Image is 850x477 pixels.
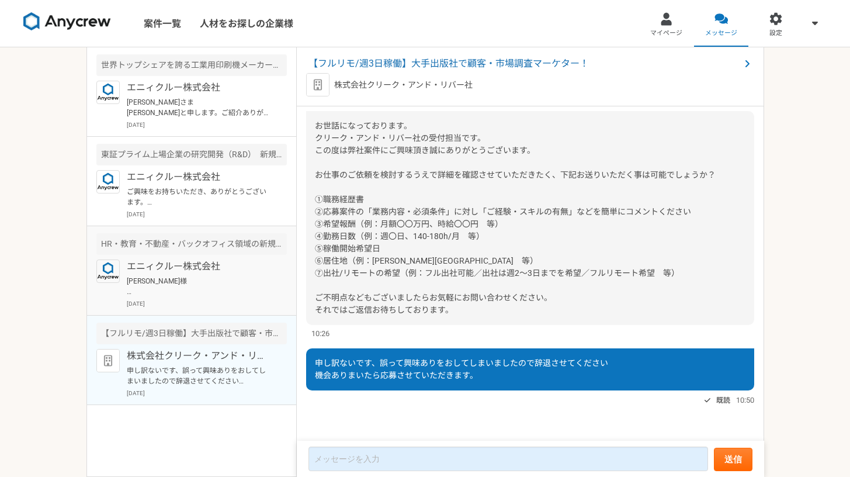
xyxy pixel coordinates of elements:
[306,73,329,96] img: default_org_logo-42cde973f59100197ec2c8e796e4974ac8490bb5b08a0eb061ff975e4574aa76.png
[96,323,287,344] div: 【フルリモ/週3日稼働】大手出版社で顧客・市場調査マーケター！
[308,57,740,71] span: 【フルリモ/週3日稼働】大手出版社で顧客・市場調査マーケター！
[315,121,716,314] span: お世話になっております。 クリーク・アンド・リバー社の受付担当です。 この度は弊社案件にご興味頂き誠にありがとうございます。 お仕事のご依頼を検討するうえで詳細を確認させていただきたく、下記お送...
[127,210,287,219] p: [DATE]
[714,448,752,471] button: 送信
[23,12,111,31] img: 8DqYSo04kwAAAAASUVORK5CYII=
[311,328,329,339] span: 10:26
[127,349,271,363] p: 株式会社クリーク・アンド・リバー社
[127,365,271,386] p: 申し訳ないです、誤って興味ありをおしてしまいましたので辞退させてください 機会ありまいたら応募させていただきます。
[127,170,271,184] p: エニィクルー株式会社
[127,276,271,297] p: [PERSON_NAME]様 期限はございませんので、出来次第ご提出いただければと思います。 お忙しい中、ご対応ありがとうございます。 よろしくお願いいたします。
[96,54,287,76] div: 世界トップシェアを誇る工業用印刷機メーカー 営業顧問（1,2社のみの紹介も歓迎）
[736,395,754,406] span: 10:50
[96,349,120,372] img: default_org_logo-42cde973f59100197ec2c8e796e4974ac8490bb5b08a0eb061ff975e4574aa76.png
[334,79,473,91] p: 株式会社クリーク・アンド・リバー社
[769,29,782,38] span: 設定
[705,29,737,38] span: メッセージ
[716,393,730,407] span: 既読
[127,81,271,95] p: エニィクルー株式会社
[127,389,287,397] p: [DATE]
[96,233,287,255] div: HR・教育・不動産・バックオフィス領域の新規事業 0→1で事業を立ち上げたい方
[96,81,120,104] img: logo_text_blue_01.png
[96,260,120,283] img: logo_text_blue_01.png
[96,144,287,165] div: 東証プライム上場企業の研究開発（R&D） 新規事業開発
[650,29,682,38] span: マイページ
[127,260,271,274] p: エニィクルー株式会社
[127,120,287,129] p: [DATE]
[127,186,271,208] p: ご興味をお持ちいただき、ありがとうございます。 本件の必須要件・歓迎要件につきましては、いかがでしょうか？
[127,97,271,118] p: [PERSON_NAME]さま [PERSON_NAME]と申します。ご紹介ありがとうございます。 内容拝見しましたが、お力になれそうなイメージがなく応募は辞退させてください。 また別の案件など...
[127,299,287,308] p: [DATE]
[96,170,120,193] img: logo_text_blue_01.png
[315,358,608,380] span: 申し訳ないです、誤って興味ありをおしてしまいましたので辞退させてください 機会ありまいたら応募させていただきます。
